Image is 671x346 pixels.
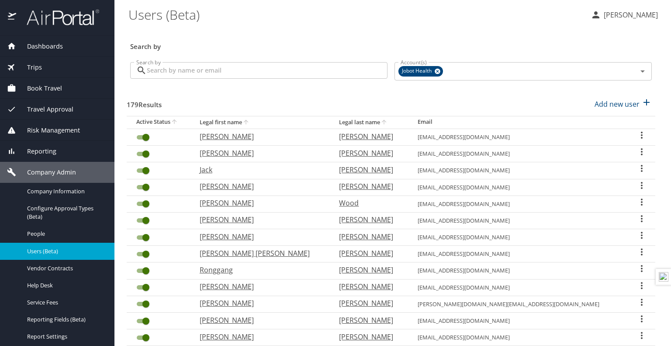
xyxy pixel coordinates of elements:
p: [PERSON_NAME] [200,181,322,192]
td: [EMAIL_ADDRESS][DOMAIN_NAME] [411,196,629,212]
p: [PERSON_NAME] [200,298,322,308]
p: [PERSON_NAME] [339,148,400,158]
p: [PERSON_NAME] [339,214,400,225]
span: Travel Approval [16,105,73,114]
span: Service Fees [27,298,104,307]
img: airportal-logo.png [17,9,99,26]
h3: 179 Results [127,94,162,110]
p: Jack [200,164,322,175]
p: Add new user [595,99,640,109]
p: [PERSON_NAME] [339,231,400,242]
p: [PERSON_NAME] [200,148,322,158]
p: Ronggang [200,265,322,275]
button: sort [242,119,251,127]
p: Wood [339,198,400,208]
td: [EMAIL_ADDRESS][DOMAIN_NAME] [411,313,629,329]
p: [PERSON_NAME] [339,181,400,192]
span: Help Desk [27,281,104,290]
td: [EMAIL_ADDRESS][DOMAIN_NAME] [411,212,629,229]
td: [EMAIL_ADDRESS][DOMAIN_NAME] [411,229,629,246]
span: Reporting [16,147,56,156]
button: Add new user [591,94,655,114]
th: Active Status [127,116,193,129]
button: [PERSON_NAME] [587,7,661,23]
td: [EMAIL_ADDRESS][DOMAIN_NAME] [411,246,629,262]
h3: Search by [130,36,652,52]
td: [EMAIL_ADDRESS][DOMAIN_NAME] [411,129,629,145]
span: People [27,230,104,238]
span: Company Admin [16,168,76,177]
p: [PERSON_NAME] [339,315,400,325]
button: Open [636,65,649,77]
p: [PERSON_NAME] [200,231,322,242]
span: Report Settings [27,332,104,341]
p: [PERSON_NAME] [339,131,400,142]
span: Dashboards [16,42,63,51]
th: Legal first name [193,116,332,129]
span: Company Information [27,187,104,196]
p: [PERSON_NAME] [339,298,400,308]
p: [PERSON_NAME] [200,332,322,342]
button: sort [170,118,179,126]
span: Trips [16,63,42,72]
td: [EMAIL_ADDRESS][DOMAIN_NAME] [411,179,629,196]
span: Configure Approval Types (Beta) [27,204,104,221]
p: [PERSON_NAME] [339,248,400,259]
td: [EMAIL_ADDRESS][DOMAIN_NAME] [411,262,629,279]
input: Search by name or email [147,62,387,79]
div: Jobot Health [398,66,443,77]
span: Reporting Fields (Beta) [27,315,104,324]
p: [PERSON_NAME] [200,315,322,325]
span: Vendor Contracts [27,264,104,273]
span: Risk Management [16,126,80,135]
p: [PERSON_NAME] [200,198,322,208]
p: [PERSON_NAME] [200,214,322,225]
td: [EMAIL_ADDRESS][DOMAIN_NAME] [411,279,629,296]
td: [EMAIL_ADDRESS][DOMAIN_NAME] [411,146,629,162]
p: [PERSON_NAME] [200,131,322,142]
p: [PERSON_NAME] [PERSON_NAME] [200,248,322,259]
th: Email [411,116,629,129]
p: [PERSON_NAME] [339,265,400,275]
p: [PERSON_NAME] [200,281,322,292]
td: [EMAIL_ADDRESS][DOMAIN_NAME] [411,329,629,346]
span: Book Travel [16,84,62,93]
p: [PERSON_NAME] [339,164,400,175]
td: [EMAIL_ADDRESS][DOMAIN_NAME] [411,162,629,179]
img: icon-airportal.png [8,9,17,26]
p: [PERSON_NAME] [339,281,400,292]
td: [PERSON_NAME][DOMAIN_NAME][EMAIL_ADDRESS][DOMAIN_NAME] [411,296,629,312]
p: [PERSON_NAME] [601,10,658,20]
p: [PERSON_NAME] [339,332,400,342]
th: Legal last name [332,116,410,129]
h1: Users (Beta) [128,1,584,28]
span: Users (Beta) [27,247,104,255]
span: Jobot Health [398,66,437,76]
button: sort [380,119,389,127]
